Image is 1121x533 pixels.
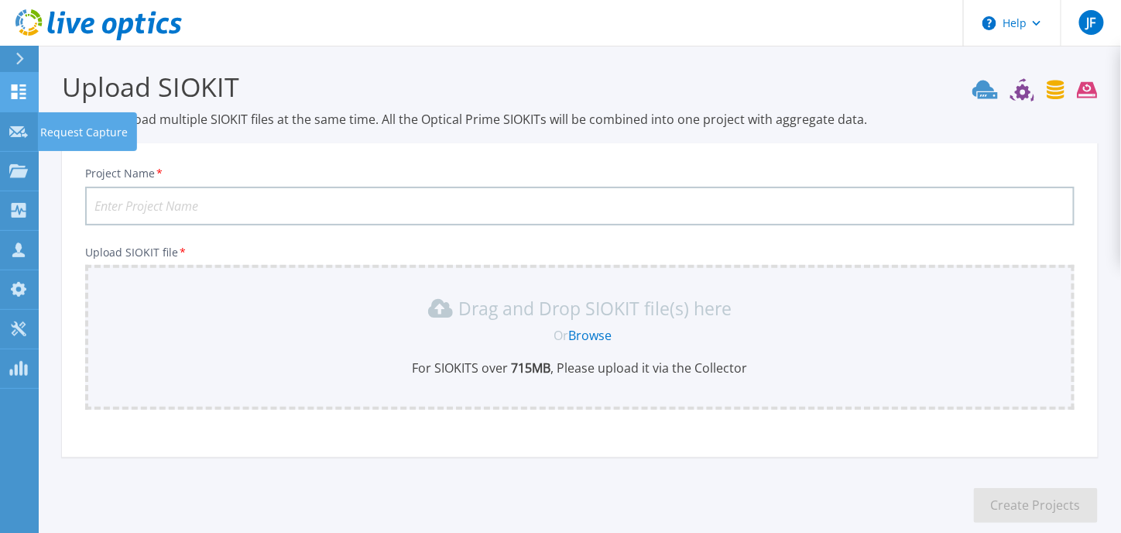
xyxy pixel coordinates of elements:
h3: Upload SIOKIT [62,69,1098,105]
span: JF [1086,16,1095,29]
b: 715 MB [509,359,551,377]
p: For SIOKITS over , Please upload it via the Collector [94,359,1065,377]
p: Drag and Drop SIOKIT file(s) here [459,301,732,316]
p: Request Capture [40,112,128,153]
div: Drag and Drop SIOKIT file(s) here OrBrowseFor SIOKITS over 715MB, Please upload it via the Collector [94,296,1065,377]
p: You may upload multiple SIOKIT files at the same time. All the Optical Prime SIOKITs will be comb... [62,111,1098,128]
input: Enter Project Name [85,187,1075,225]
label: Project Name [85,168,164,179]
p: Upload SIOKIT file [85,246,1075,259]
span: Or [554,327,569,344]
a: Browse [569,327,612,344]
button: Create Projects [974,488,1098,523]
